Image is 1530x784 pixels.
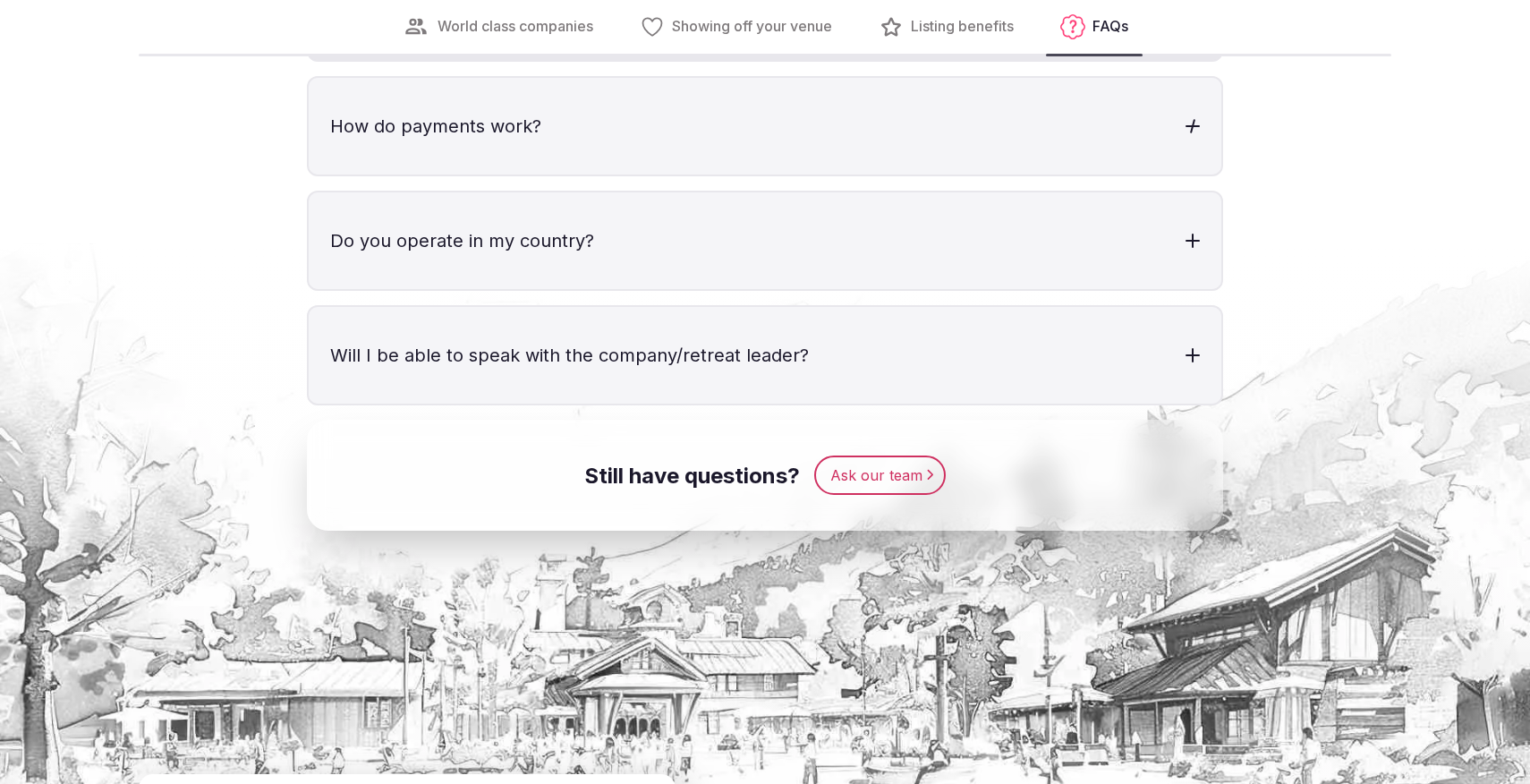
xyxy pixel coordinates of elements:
[814,456,947,495] a: Ask our team
[1092,17,1128,37] span: FAQs
[584,461,800,491] h2: Still have questions?
[309,307,1221,404] h3: Will I be able to speak with the company/retreat leader?
[309,78,1221,175] h3: How do payments work?
[672,17,832,37] span: Showing off your venue
[309,192,1221,289] h3: Do you operate in my country?
[438,17,593,37] span: World class companies
[911,17,1014,37] span: Listing benefits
